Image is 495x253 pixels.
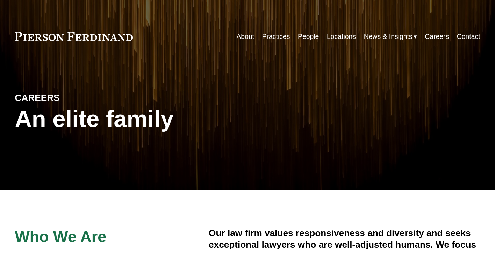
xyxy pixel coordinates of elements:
[425,30,449,43] a: Careers
[327,30,356,43] a: Locations
[15,228,106,246] span: Who We Are
[236,30,254,43] a: About
[262,30,290,43] a: Practices
[15,92,131,104] h4: CAREERS
[298,30,319,43] a: People
[457,30,480,43] a: Contact
[15,105,247,132] h1: An elite family
[364,30,412,43] span: News & Insights
[364,30,417,43] a: folder dropdown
